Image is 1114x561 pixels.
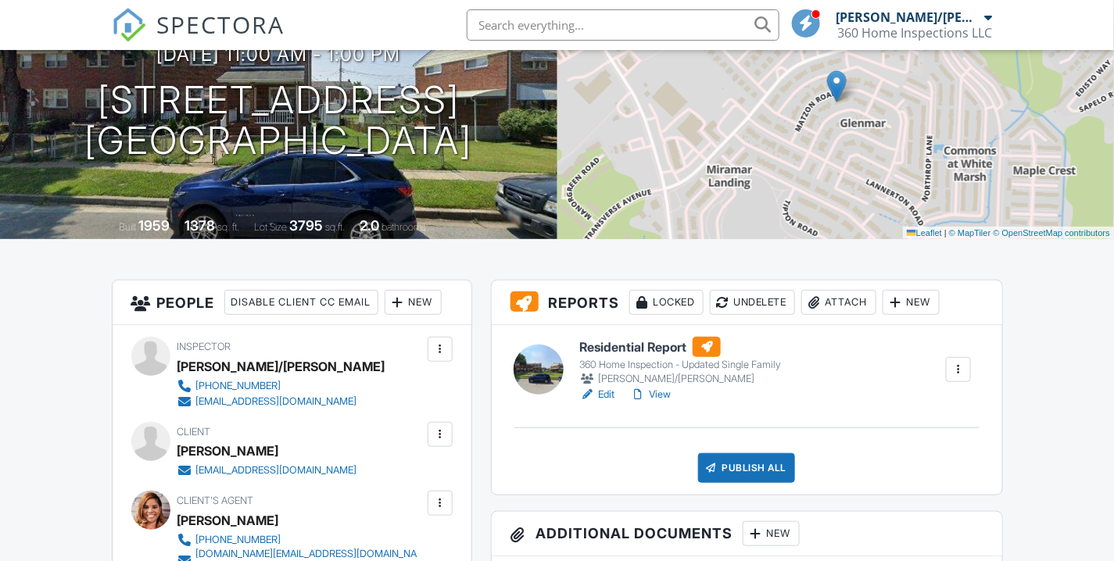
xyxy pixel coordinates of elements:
div: 360 Home Inspection - Updated Single Family [579,359,781,371]
div: [EMAIL_ADDRESS][DOMAIN_NAME] [196,395,357,408]
h3: People [113,280,471,325]
div: [PERSON_NAME]/[PERSON_NAME] [579,371,781,387]
div: 2.0 [360,217,379,234]
div: [PHONE_NUMBER] [196,534,281,546]
h1: [STREET_ADDRESS] [GEOGRAPHIC_DATA] [84,80,472,163]
div: Undelete [710,290,795,315]
span: SPECTORA [157,8,285,41]
img: The Best Home Inspection Software - Spectora [112,8,146,42]
div: New [883,290,940,315]
a: [PHONE_NUMBER] [177,532,424,548]
span: Client [177,426,211,438]
div: 3795 [289,217,323,234]
div: Disable Client CC Email [224,290,378,315]
a: [EMAIL_ADDRESS][DOMAIN_NAME] [177,394,373,409]
a: [EMAIL_ADDRESS][DOMAIN_NAME] [177,463,357,478]
a: © MapTiler [949,228,991,238]
h3: Reports [492,280,1002,325]
div: New [385,290,442,315]
h3: [DATE] 11:00 am - 1:00 pm [156,44,400,65]
span: sq.ft. [325,221,345,233]
div: [PHONE_NUMBER] [196,380,281,392]
div: Locked [629,290,704,315]
a: View [630,387,671,402]
div: New [743,521,800,546]
div: [PERSON_NAME] [177,439,279,463]
a: © OpenStreetMap contributors [994,228,1110,238]
span: bathrooms [381,221,426,233]
a: SPECTORA [112,21,285,54]
span: Client's Agent [177,495,254,506]
a: Residential Report 360 Home Inspection - Updated Single Family [PERSON_NAME]/[PERSON_NAME] [579,337,781,387]
a: [PHONE_NUMBER] [177,378,373,394]
span: Lot Size [254,221,287,233]
a: [PERSON_NAME] [177,509,279,532]
span: | [944,228,947,238]
span: Built [119,221,136,233]
div: 360 Home Inspections LLC [838,25,993,41]
div: 1378 [184,217,215,234]
a: Leaflet [907,228,942,238]
div: Publish All [698,453,796,483]
div: 1959 [138,217,170,234]
h3: Additional Documents [492,512,1002,556]
input: Search everything... [467,9,779,41]
span: sq. ft. [217,221,239,233]
img: Marker [827,70,847,102]
a: Edit [579,387,614,402]
div: [PERSON_NAME]/[PERSON_NAME] [177,355,385,378]
h6: Residential Report [579,337,781,357]
span: Inspector [177,341,231,352]
div: [EMAIL_ADDRESS][DOMAIN_NAME] [196,464,357,477]
div: Attach [801,290,876,315]
div: [PERSON_NAME]/[PERSON_NAME] [836,9,981,25]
